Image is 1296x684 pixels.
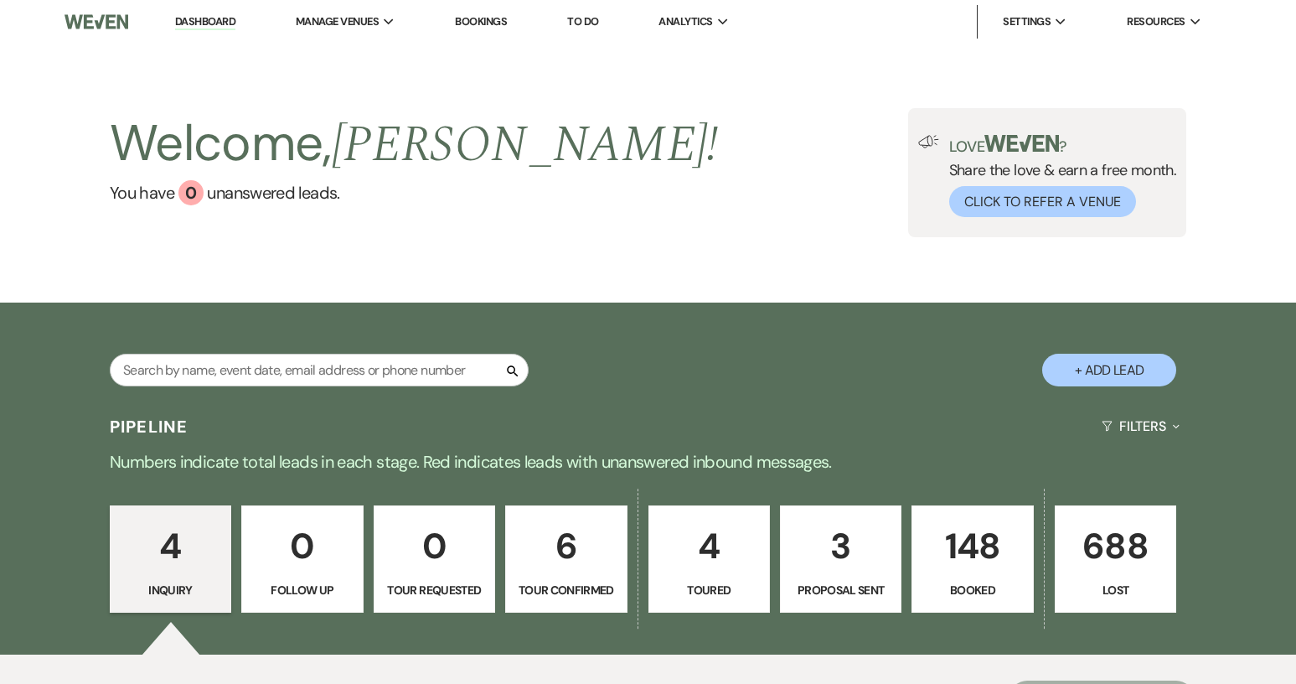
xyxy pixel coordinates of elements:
p: 4 [659,518,759,574]
h2: Welcome, [110,108,719,180]
input: Search by name, event date, email address or phone number [110,354,529,386]
p: Follow Up [252,581,352,599]
button: + Add Lead [1042,354,1176,386]
span: Settings [1003,13,1051,30]
p: Tour Requested [385,581,484,599]
p: 6 [516,518,616,574]
p: 148 [922,518,1022,574]
a: 3Proposal Sent [780,505,901,613]
div: Share the love & earn a free month. [939,135,1177,217]
h3: Pipeline [110,415,188,438]
span: Manage Venues [296,13,379,30]
a: You have 0 unanswered leads. [110,180,719,205]
a: 688Lost [1055,505,1176,613]
img: weven-logo-green.svg [984,135,1059,152]
p: 688 [1066,518,1165,574]
p: Lost [1066,581,1165,599]
p: 4 [121,518,220,574]
p: 0 [385,518,484,574]
div: 0 [178,180,204,205]
p: Love ? [949,135,1177,154]
p: Tour Confirmed [516,581,616,599]
a: To Do [567,14,598,28]
a: 4Toured [648,505,770,613]
p: Inquiry [121,581,220,599]
a: 0Follow Up [241,505,363,613]
span: Analytics [658,13,712,30]
a: Bookings [455,14,507,28]
img: loud-speaker-illustration.svg [918,135,939,148]
span: [PERSON_NAME] ! [332,106,719,184]
a: 148Booked [911,505,1033,613]
button: Filters [1095,404,1186,448]
p: 0 [252,518,352,574]
p: Numbers indicate total leads in each stage. Red indicates leads with unanswered inbound messages. [45,448,1252,475]
a: 6Tour Confirmed [505,505,627,613]
p: Toured [659,581,759,599]
a: 4Inquiry [110,505,231,613]
a: 0Tour Requested [374,505,495,613]
p: Proposal Sent [791,581,891,599]
span: Resources [1127,13,1185,30]
img: Weven Logo [65,4,127,39]
p: 3 [791,518,891,574]
p: Booked [922,581,1022,599]
button: Click to Refer a Venue [949,186,1136,217]
a: Dashboard [175,14,235,30]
